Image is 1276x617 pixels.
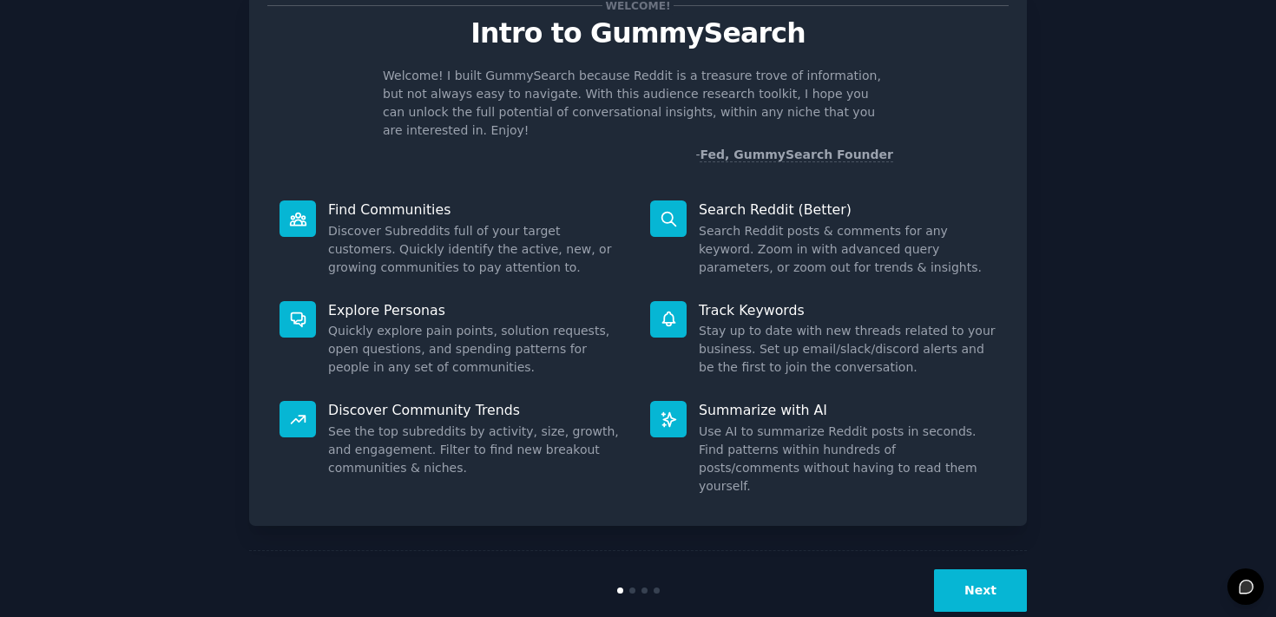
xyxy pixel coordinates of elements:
[328,401,626,419] p: Discover Community Trends
[328,200,626,219] p: Find Communities
[695,146,893,164] div: -
[328,423,626,477] dd: See the top subreddits by activity, size, growth, and engagement. Filter to find new breakout com...
[328,222,626,277] dd: Discover Subreddits full of your target customers. Quickly identify the active, new, or growing c...
[699,423,996,496] dd: Use AI to summarize Reddit posts in seconds. Find patterns within hundreds of posts/comments with...
[699,322,996,377] dd: Stay up to date with new threads related to your business. Set up email/slack/discord alerts and ...
[328,322,626,377] dd: Quickly explore pain points, solution requests, open questions, and spending patterns for people ...
[934,569,1027,612] button: Next
[699,200,996,219] p: Search Reddit (Better)
[328,301,626,319] p: Explore Personas
[699,222,996,277] dd: Search Reddit posts & comments for any keyword. Zoom in with advanced query parameters, or zoom o...
[699,301,996,319] p: Track Keywords
[700,148,893,162] a: Fed, GummySearch Founder
[699,401,996,419] p: Summarize with AI
[267,18,1009,49] p: Intro to GummySearch
[383,67,893,140] p: Welcome! I built GummySearch because Reddit is a treasure trove of information, but not always ea...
